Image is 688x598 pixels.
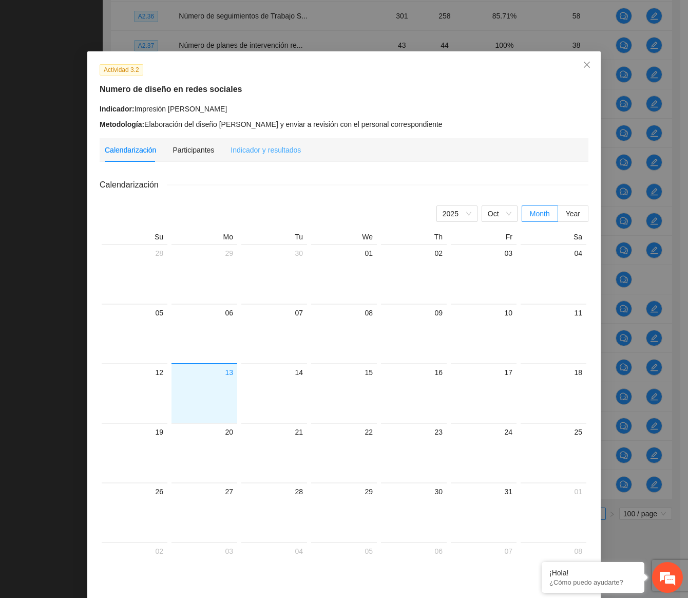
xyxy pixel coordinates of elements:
td: 2025-10-30 [379,482,449,542]
div: 07 [455,545,512,557]
td: 2025-10-07 [239,304,309,363]
td: 2025-10-08 [309,304,379,363]
td: 2025-10-05 [100,304,169,363]
button: Close [573,51,601,79]
div: 06 [385,545,443,557]
span: Calendarización [100,178,167,191]
td: 2025-10-12 [100,363,169,423]
div: 26 [106,485,163,498]
div: 09 [385,307,443,319]
th: Fr [449,232,519,244]
span: Year [566,210,580,218]
td: 2025-10-10 [449,304,519,363]
td: 2025-10-23 [379,423,449,482]
div: 05 [315,545,373,557]
th: Th [379,232,449,244]
div: Impresión [PERSON_NAME] [100,103,588,115]
td: 2025-09-28 [100,244,169,304]
td: 2025-10-04 [519,244,588,304]
div: ¡Hola! [549,569,637,577]
div: 05 [106,307,163,319]
div: 17 [455,366,512,379]
div: 28 [245,485,303,498]
div: 20 [176,426,233,438]
th: We [309,232,379,244]
div: 01 [315,247,373,259]
div: 02 [385,247,443,259]
div: 13 [176,366,233,379]
div: Elaboración del diseño [PERSON_NAME] y enviar a revisión con el personal correspondiente [100,119,588,130]
td: 2025-10-27 [169,482,239,542]
td: 2025-10-17 [449,363,519,423]
div: 01 [525,485,582,498]
div: 19 [106,426,163,438]
p: ¿Cómo puedo ayudarte? [549,578,637,586]
div: 29 [315,485,373,498]
td: 2025-10-16 [379,363,449,423]
td: 2025-10-31 [449,482,519,542]
div: 25 [525,426,582,438]
td: 2025-10-21 [239,423,309,482]
td: 2025-10-20 [169,423,239,482]
h5: Numero de diseño en redes sociales [100,83,588,96]
div: 07 [245,307,303,319]
span: Actividad 3.2 [100,64,143,76]
span: Estamos en línea. [60,137,142,241]
td: 2025-10-15 [309,363,379,423]
div: 23 [385,426,443,438]
div: Minimizar ventana de chat en vivo [168,5,193,30]
td: 2025-09-30 [239,244,309,304]
div: 08 [525,545,582,557]
div: 14 [245,366,303,379]
div: 27 [176,485,233,498]
div: Indicador y resultados [231,144,301,156]
td: 2025-10-01 [309,244,379,304]
div: 12 [106,366,163,379]
td: 2025-10-14 [239,363,309,423]
td: 2025-10-22 [309,423,379,482]
div: 03 [176,545,233,557]
td: 2025-10-19 [100,423,169,482]
td: 2025-09-29 [169,244,239,304]
div: Calendarización [105,144,156,156]
td: 2025-10-13 [169,363,239,423]
textarea: Escriba su mensaje y pulse “Intro” [5,281,196,316]
div: 21 [245,426,303,438]
div: 11 [525,307,582,319]
td: 2025-10-18 [519,363,588,423]
div: 03 [455,247,512,259]
th: Tu [239,232,309,244]
div: 29 [176,247,233,259]
div: 28 [106,247,163,259]
div: 30 [385,485,443,498]
div: 31 [455,485,512,498]
td: 2025-11-01 [519,482,588,542]
div: 24 [455,426,512,438]
div: 08 [315,307,373,319]
div: Chatee con nosotros ahora [53,52,173,66]
div: 22 [315,426,373,438]
span: Month [530,210,550,218]
div: 10 [455,307,512,319]
div: 06 [176,307,233,319]
div: Participantes [173,144,214,156]
div: 04 [525,247,582,259]
td: 2025-10-28 [239,482,309,542]
td: 2025-10-02 [379,244,449,304]
div: 02 [106,545,163,557]
span: 2025 [443,206,471,221]
td: 2025-10-29 [309,482,379,542]
td: 2025-10-03 [449,244,519,304]
div: 16 [385,366,443,379]
td: 2025-10-26 [100,482,169,542]
th: Su [100,232,169,244]
span: Oct [488,206,511,221]
div: 30 [245,247,303,259]
div: 18 [525,366,582,379]
td: 2025-10-24 [449,423,519,482]
td: 2025-10-11 [519,304,588,363]
div: 04 [245,545,303,557]
td: 2025-10-09 [379,304,449,363]
td: 2025-10-25 [519,423,588,482]
th: Mo [169,232,239,244]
